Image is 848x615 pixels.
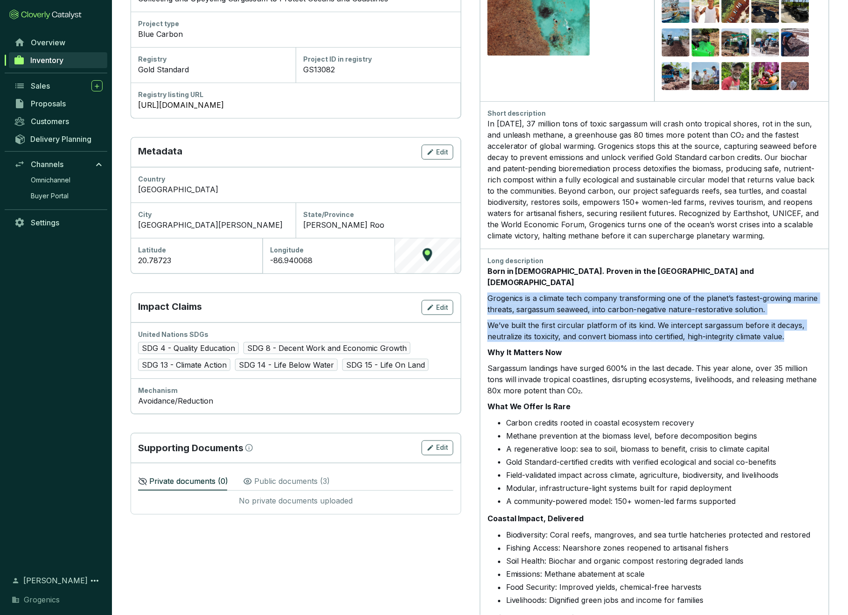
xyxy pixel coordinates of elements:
a: Channels [9,156,107,172]
span: eye [672,73,680,81]
li: Food Security: Improved yields, chemical-free harvests [506,582,821,593]
span: Omnichannel [31,175,70,185]
span: eye [762,40,769,47]
button: Edit [422,300,453,315]
li: Modular, infrastructure-light systems built for rapid deployment [506,482,821,494]
span: eye [702,40,709,47]
li: A community-powered model: 150+ women-led farms supported [506,496,821,507]
span: SDG 15 - Life On Land [342,359,429,371]
strong: What We Offer Is Rare [487,402,571,411]
button: Edit [422,145,453,160]
div: Gold Standard [138,64,288,75]
a: [URL][DOMAIN_NAME] [138,99,453,111]
div: Preview [730,38,741,49]
span: SDG 8 - Decent Work and Economic Growth [243,342,410,354]
p: Private documents ( 0 ) [149,476,228,487]
span: Edit [436,303,448,312]
a: Proposals [9,96,107,112]
p: Metadata [138,145,182,160]
div: Registry listing URL [138,90,453,99]
div: Preview [790,4,801,15]
span: Delivery Planning [30,134,91,144]
div: Mechanism [138,386,453,395]
a: Settings [9,215,107,231]
span: eye [732,6,739,14]
p: We’ve built the first circular platform of its kind. We intercept sargassum before it decays, neu... [487,320,821,342]
div: [PERSON_NAME] Roo [303,219,453,231]
p: Grogenics is a climate tech company transforming one of the planet’s fastest-growing marine threa... [487,293,821,315]
span: eye [702,73,709,81]
a: Inventory [9,52,107,68]
div: Long description [487,256,821,266]
span: SDG 13 - Climate Action [138,359,230,371]
span: SDG 14 - Life Below Water [235,359,338,371]
li: Carbon credits rooted in coastal ecosystem recovery [506,417,821,428]
a: Omnichannel [26,173,107,187]
span: eye [792,40,799,47]
span: eye [520,21,528,29]
div: Project ID in registry [303,55,453,64]
div: Preview [790,71,801,83]
div: Preview [700,71,711,83]
div: United Nations SDGs [138,330,453,339]
div: Latitude [138,245,255,255]
li: Fishing Access: Nearshore zones reopened to artisanal fishers [506,543,821,554]
li: Biodiversity: Coral reefs, mangroves, and sea turtle hatcheries protected and restored [506,530,821,541]
div: Avoidance/Reduction [138,395,453,406]
div: -86.940068 [270,255,387,266]
span: Edit [436,147,448,157]
span: eye [702,6,709,14]
a: Buyer Portal [26,189,107,203]
a: Overview [9,35,107,50]
li: Methane prevention at the biomass level, before decomposition begins [506,430,821,441]
span: Sales [31,81,50,91]
span: Inventory [30,56,63,65]
li: Livelihoods: Dignified green jobs and income for families [506,595,821,606]
p: Impact Claims [138,300,202,315]
span: Settings [31,218,59,227]
strong: Born in [DEMOGRAPHIC_DATA]. Proven in the [GEOGRAPHIC_DATA] and [DEMOGRAPHIC_DATA] [487,266,754,287]
div: Blue Carbon [138,28,453,40]
span: eye [732,73,739,81]
div: [GEOGRAPHIC_DATA] [138,184,453,195]
div: No private documents uploaded [138,496,453,507]
div: Preview [670,38,681,49]
li: Field-validated impact across climate, agriculture, biodiversity, and livelihoods [506,469,821,481]
div: City [138,210,288,219]
span: eye [792,6,799,14]
div: Preview [700,38,711,49]
div: Preview [518,20,560,31]
span: Buyer Portal [31,191,69,201]
li: Emissions: Methane abatement at scale [506,569,821,580]
div: In [DATE], 37 million tons of toxic sargassum will crash onto tropical shores, rot in the sun, an... [487,118,821,241]
div: Preview [790,38,801,49]
a: Customers [9,113,107,129]
span: eye [672,40,680,47]
div: Preview [670,71,681,83]
p: Sargassum landings have surged 600% in the last decade. This year alone, over 35 million tons wil... [487,363,821,396]
li: Gold Standard-certified credits with verified ecological and social co-benefits [506,456,821,468]
li: Soil Health: Biochar and organic compost restoring degraded lands [506,556,821,567]
div: Preview [760,38,771,49]
span: eye [732,40,739,47]
div: Preview [700,4,711,15]
span: [PERSON_NAME] [23,575,88,587]
div: Preview [730,4,741,15]
span: eye [792,73,799,81]
div: GS13082 [303,64,453,75]
span: Customers [31,117,69,126]
div: [GEOGRAPHIC_DATA][PERSON_NAME] [138,219,288,231]
div: Preview [760,71,771,83]
span: eye [762,6,769,14]
a: Delivery Planning [9,131,107,147]
div: Preview [730,71,741,83]
div: Short description [487,109,821,118]
strong: Why It Matters Now [487,348,563,357]
div: Longitude [270,245,387,255]
span: Grogenics [24,594,60,606]
div: Registry [138,55,288,64]
span: Overview [31,38,65,47]
div: 20.78723 [138,255,255,266]
p: Supporting Documents [138,441,243,454]
button: Edit [422,440,453,455]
